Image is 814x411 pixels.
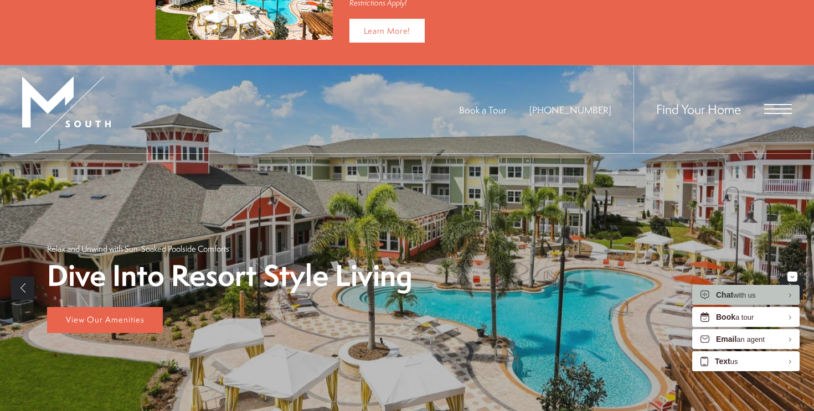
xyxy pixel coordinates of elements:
[656,100,741,118] a: Find Your Home
[764,104,792,114] button: Open Menu
[47,260,413,292] p: Dive Into Resort Style Living
[66,314,145,325] span: View Our Amenities
[11,277,34,300] a: Previous
[349,19,425,43] a: Learn More!
[22,76,111,143] img: MSouth
[459,103,506,116] a: Book a Tour
[529,103,611,116] span: [PHONE_NUMBER]
[47,243,229,254] p: Relax and Unwind with Sun-Soaked Poolside Comforts
[529,103,611,116] a: Call Us at 813-570-8014
[47,307,163,334] a: View Our Amenities
[780,277,803,300] a: Next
